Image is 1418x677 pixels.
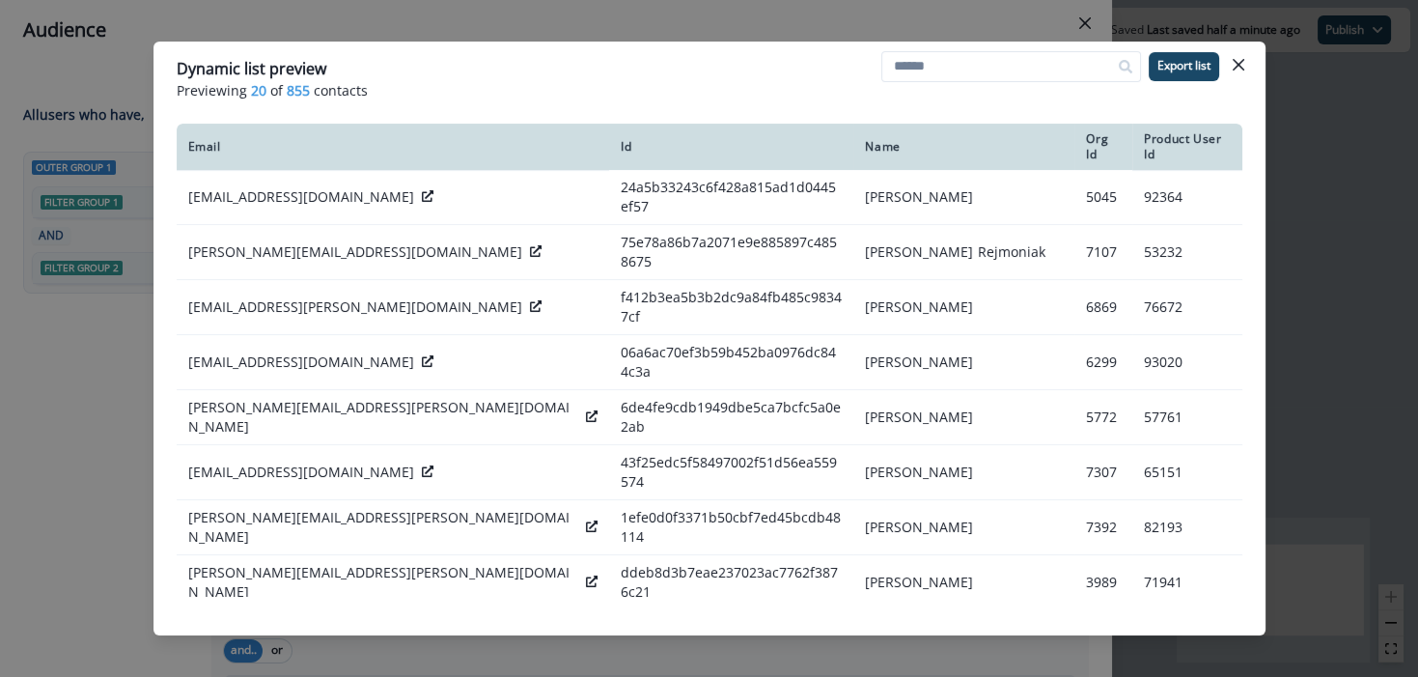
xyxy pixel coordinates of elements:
td: 3989 [1074,555,1132,610]
td: 82193 [1132,500,1241,555]
p: [EMAIL_ADDRESS][DOMAIN_NAME] [188,187,414,207]
td: [PERSON_NAME] [853,170,1074,225]
button: Close [1223,49,1254,80]
p: [PERSON_NAME][EMAIL_ADDRESS][DOMAIN_NAME] [188,242,522,262]
td: 5045 [1074,170,1132,225]
td: [PERSON_NAME] [853,500,1074,555]
td: 75e78a86b7a2071e9e885897c4858675 [609,225,853,280]
div: Product User Id [1144,131,1230,162]
div: Name [865,139,1063,155]
p: [EMAIL_ADDRESS][DOMAIN_NAME] [188,353,414,372]
span: 20 [251,80,266,100]
td: [PERSON_NAME] [853,335,1074,390]
div: Org Id [1086,131,1121,162]
td: 6869 [1074,280,1132,335]
td: 57761 [1132,390,1241,445]
td: 06a6ac70ef3b59b452ba0976dc844c3a [609,335,853,390]
p: Previewing of contacts [177,80,1242,100]
div: Id [621,139,842,155]
p: Dynamic list preview [177,57,326,80]
button: Export list [1149,52,1219,81]
div: Email [188,139,598,155]
p: Export list [1157,59,1210,72]
td: 53232 [1132,225,1241,280]
td: 65151 [1132,445,1241,500]
p: [PERSON_NAME][EMAIL_ADDRESS][PERSON_NAME][DOMAIN_NAME] [188,563,579,602]
p: [EMAIL_ADDRESS][PERSON_NAME][DOMAIN_NAME] [188,297,522,317]
td: 5772 [1074,390,1132,445]
td: ddeb8d3b7eae237023ac7762f3876c21 [609,555,853,610]
td: 7107 [1074,225,1132,280]
p: [PERSON_NAME][EMAIL_ADDRESS][PERSON_NAME][DOMAIN_NAME] [188,398,579,437]
td: 71941 [1132,555,1241,610]
td: [PERSON_NAME] Rejmoniak [853,225,1074,280]
td: 24a5b33243c6f428a815ad1d0445ef57 [609,170,853,225]
td: 6de4fe9cdb1949dbe5ca7bcfc5a0e2ab [609,390,853,445]
td: f412b3ea5b3b2dc9a84fb485c98347cf [609,280,853,335]
p: [EMAIL_ADDRESS][DOMAIN_NAME] [188,463,414,482]
td: 6299 [1074,335,1132,390]
td: [PERSON_NAME] [853,445,1074,500]
td: [PERSON_NAME] [853,555,1074,610]
td: 43f25edc5f58497002f51d56ea559574 [609,445,853,500]
td: 93020 [1132,335,1241,390]
td: 76672 [1132,280,1241,335]
td: 1efe0d0f3371b50cbf7ed45bcdb48114 [609,500,853,555]
td: 92364 [1132,170,1241,225]
td: 7392 [1074,500,1132,555]
span: 855 [287,80,310,100]
p: [PERSON_NAME][EMAIL_ADDRESS][PERSON_NAME][DOMAIN_NAME] [188,508,579,547]
td: [PERSON_NAME] [853,390,1074,445]
td: [PERSON_NAME] [853,280,1074,335]
td: 7307 [1074,445,1132,500]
